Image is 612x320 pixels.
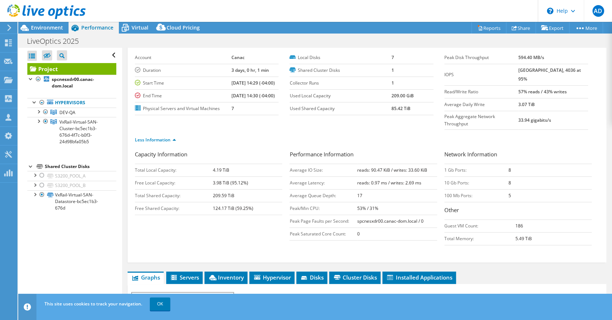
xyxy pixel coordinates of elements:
[357,192,362,199] b: 17
[231,93,275,99] b: [DATE] 14:30 (-04:00)
[213,167,229,173] b: 4.19 TiB
[592,5,604,17] span: AD
[333,274,377,281] span: Cluster Disks
[391,67,394,73] b: 1
[289,92,391,99] label: Used Local Capacity
[300,274,324,281] span: Disks
[59,109,75,116] span: DEV-QA
[289,67,391,74] label: Shared Cluster Disks
[289,215,357,227] td: Peak Page Faults per Second:
[231,54,245,61] b: Canac
[444,71,518,78] label: IOPS
[135,150,282,160] h3: Capacity Information
[289,54,391,61] label: Local Disks
[444,206,592,216] h3: Other
[289,176,357,189] td: Average Latency:
[357,231,360,237] b: 0
[444,176,508,189] td: 10 Gb Ports:
[135,189,213,202] td: Total Shared Capacity:
[444,101,518,108] label: Average Daily Write
[289,189,357,202] td: Average Queue Depth:
[289,202,357,215] td: Peak/Min CPU:
[81,24,113,31] span: Performance
[508,167,511,173] b: 8
[444,189,508,202] td: 100 Mb Ports:
[289,164,357,176] td: Average IO Size:
[518,89,566,95] b: 57% reads / 43% writes
[518,101,534,108] b: 3.07 TiB
[170,274,199,281] span: Servers
[231,105,234,112] b: 7
[444,232,515,245] td: Total Memory:
[518,54,544,61] b: 594.40 MB/s
[444,54,518,61] label: Peak Disk Throughput
[515,235,531,242] b: 5.49 TiB
[508,180,511,186] b: 8
[357,167,427,173] b: reads: 90.47 KiB / writes: 33.60 KiB
[213,180,248,186] b: 3.98 TiB (95.12%)
[135,176,213,189] td: Free Local Capacity:
[506,22,536,34] a: Share
[131,274,160,281] span: Graphs
[27,98,116,108] a: Hypervisors
[31,24,63,31] span: Environment
[444,219,515,232] td: Guest VM Count:
[150,297,170,311] a: OK
[135,67,231,74] label: Duration
[357,218,424,224] b: spcnesxdr00.canac-dom.local / 0
[518,117,551,123] b: 33.94 gigabits/s
[135,137,176,143] a: Less Information
[253,274,291,281] span: Hypervisor
[289,79,391,87] label: Collector Runs
[471,22,506,34] a: Reports
[135,202,213,215] td: Free Shared Capacity:
[444,164,508,176] td: 1 Gb Ports:
[391,80,394,86] b: 1
[136,293,229,301] span: IOPS
[386,274,452,281] span: Installed Applications
[289,105,391,112] label: Used Shared Capacity
[213,205,253,211] b: 124.17 TiB (59.25%)
[289,150,437,160] h3: Performance Information
[391,54,394,61] b: 7
[444,88,518,95] label: Read/Write Ratio
[208,274,244,281] span: Inventory
[135,105,231,112] label: Physical Servers and Virtual Machines
[52,76,94,89] b: spcnesxdr00.canac-dom.local
[357,180,421,186] b: reads: 0.97 ms / writes: 2.69 ms
[547,8,553,14] svg: \n
[27,63,116,75] a: Project
[27,181,116,190] a: S3200_POOL_B
[357,205,378,211] b: 53% / 31%
[518,67,581,82] b: [GEOGRAPHIC_DATA], 4036 at 95%
[135,54,231,61] label: Account
[231,80,275,86] b: [DATE] 14:29 (-04:00)
[535,22,569,34] a: Export
[444,113,518,128] label: Peak Aggregate Network Throughput
[135,92,231,99] label: End Time
[27,117,116,146] a: VxRail-Virtual-SAN-Cluster-bc5ec1b3-676d-4f7c-b0f3-24d98bfa05b5
[135,164,213,176] td: Total Local Capacity:
[289,227,357,240] td: Peak Saturated Core Count:
[391,93,414,99] b: 209.00 GiB
[24,37,90,45] h1: LiveOptics 2025
[27,190,116,213] a: VxRail-Virtual-SAN-Datastore-bc5ec1b3-676d
[515,223,523,229] b: 186
[27,108,116,117] a: DEV-QA
[27,75,116,91] a: spcnesxdr00.canac-dom.local
[132,24,148,31] span: Virtual
[508,192,511,199] b: 5
[213,192,234,199] b: 209.59 TiB
[44,301,142,307] span: This site uses cookies to track your navigation.
[391,105,410,112] b: 85.42 TiB
[45,162,116,171] div: Shared Cluster Disks
[135,79,231,87] label: Start Time
[444,150,592,160] h3: Network Information
[231,67,269,73] b: 3 days, 0 hr, 1 min
[59,119,98,145] span: VxRail-Virtual-SAN-Cluster-bc5ec1b3-676d-4f7c-b0f3-24d98bfa05b5
[27,171,116,180] a: S3200_POOL_A
[569,22,603,34] a: More
[167,24,200,31] span: Cloud Pricing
